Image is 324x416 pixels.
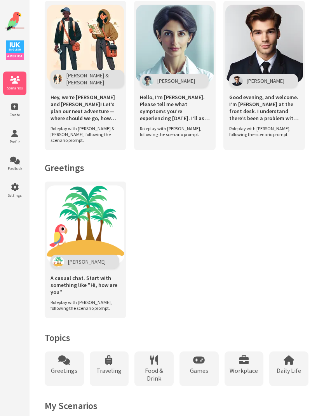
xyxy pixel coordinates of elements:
span: Scenarios [3,86,26,91]
span: Roleplay with [PERSON_NAME] & [PERSON_NAME], following the scenario prompt. [51,126,117,143]
span: A casual chat. Start with something like "Hi, how are you" [51,274,120,295]
span: Feedback [3,166,26,171]
img: Character [231,76,243,86]
span: Workplace [230,367,258,374]
img: Character [142,76,153,86]
img: Website Logo [5,12,24,31]
span: Good evening, and welcome. I’m [PERSON_NAME] at the front desk. I understand there’s been a probl... [229,94,299,122]
img: Character [52,257,64,267]
span: Hello, I’m [PERSON_NAME]. Please tell me what symptoms you’re experiencing [DATE]. I’ll ask you a... [140,94,210,122]
img: Scenario Image [47,5,124,82]
span: Food & Drink [138,367,170,382]
span: Profile [3,139,26,144]
img: Scenario Image [225,5,303,82]
img: Scenario Image [47,185,124,263]
span: [PERSON_NAME] [68,258,106,265]
h2: Topics [45,332,308,344]
span: Daily Life [277,367,301,374]
span: Settings [3,193,26,198]
span: Roleplay with [PERSON_NAME], following the scenario prompt. [140,126,206,137]
h2: My Scenarios [45,400,308,412]
span: Roleplay with [PERSON_NAME], following the scenario prompt. [229,126,295,137]
span: Traveling [96,367,122,374]
span: [PERSON_NAME] & [PERSON_NAME] [66,72,111,86]
span: Create [3,112,26,117]
span: Games [190,367,208,374]
span: [PERSON_NAME] [157,77,195,84]
img: IUK Logo [6,40,24,60]
img: Scenario Image [136,5,214,82]
span: Greetings [51,367,77,374]
span: Hey, we’re [PERSON_NAME] and [PERSON_NAME]! Let’s plan our next adventure — where should we go, h... [51,94,120,122]
img: Character [52,74,63,84]
span: [PERSON_NAME] [247,77,284,84]
span: Roleplay with [PERSON_NAME], following the scenario prompt. [51,299,117,311]
h2: Greetings [45,162,308,174]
